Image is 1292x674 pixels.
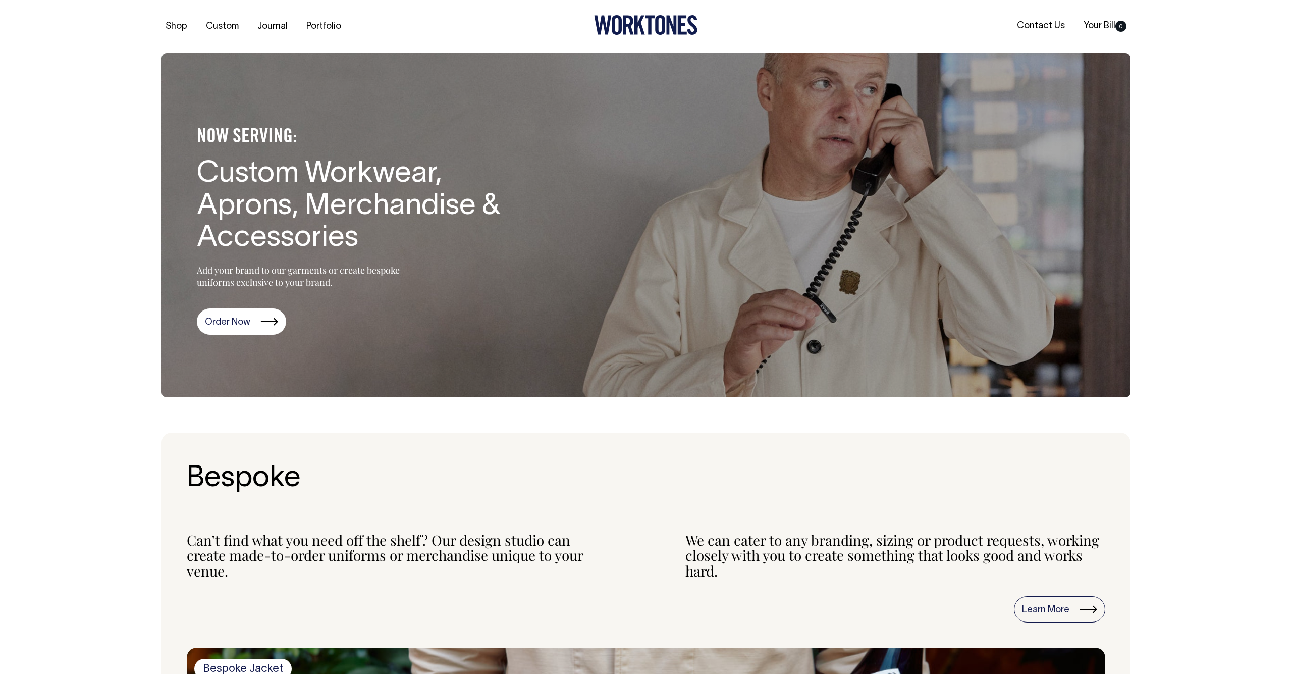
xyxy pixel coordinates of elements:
[197,159,525,255] h1: Custom Workwear, Aprons, Merchandise & Accessories
[197,126,525,148] h4: NOW SERVING:
[253,18,292,35] a: Journal
[202,18,243,35] a: Custom
[685,533,1105,579] div: We can cater to any branding, sizing or product requests, working closely with you to create some...
[197,308,286,335] a: Order Now
[161,18,191,35] a: Shop
[187,533,607,579] div: Can’t find what you need off the shelf? Our design studio can create made-to-order uniforms or me...
[187,463,1105,495] h2: Bespoke
[1014,596,1105,623] a: Learn More
[197,264,424,288] p: Add your brand to our garments or create bespoke uniforms exclusive to your brand.
[1115,21,1126,32] span: 0
[1013,18,1069,34] a: Contact Us
[302,18,345,35] a: Portfolio
[1080,18,1130,34] a: Your Bill0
